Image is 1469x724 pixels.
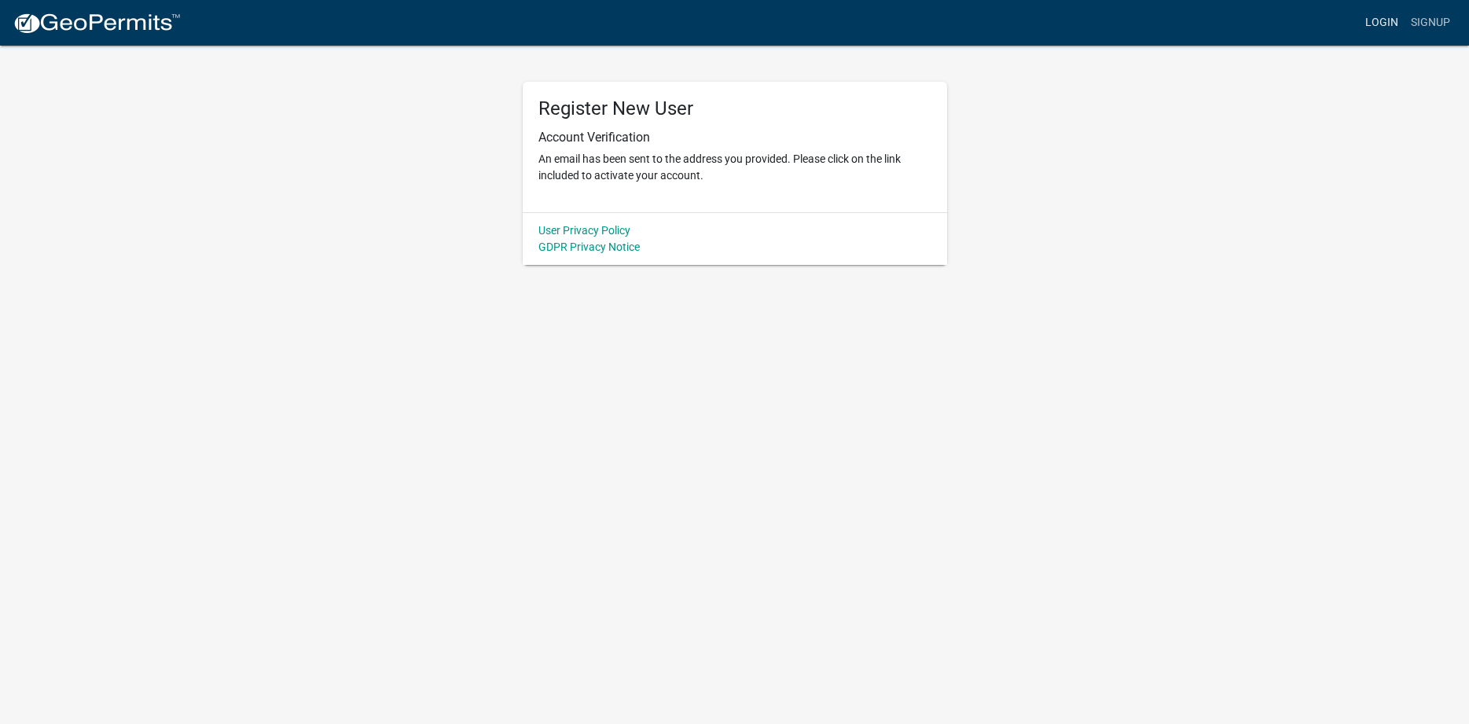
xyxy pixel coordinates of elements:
[538,241,640,253] a: GDPR Privacy Notice
[1359,8,1405,38] a: Login
[538,151,931,184] p: An email has been sent to the address you provided. Please click on the link included to activate...
[538,224,630,237] a: User Privacy Policy
[1405,8,1456,38] a: Signup
[538,130,931,145] h6: Account Verification
[538,97,931,120] h5: Register New User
